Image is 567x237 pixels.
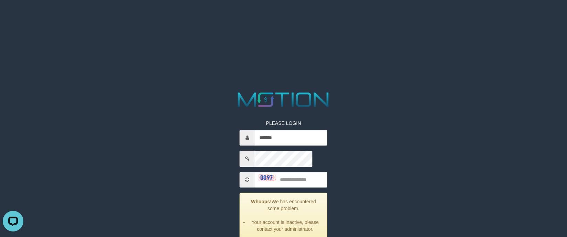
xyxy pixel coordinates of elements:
[234,90,333,109] img: MOTION_logo.png
[249,219,322,233] li: Your account is inactive, please contact your administrator.
[259,174,276,181] img: captcha
[3,3,23,23] button: Open LiveChat chat widget
[251,199,272,204] strong: Whoops!
[240,120,327,127] p: PLEASE LOGIN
